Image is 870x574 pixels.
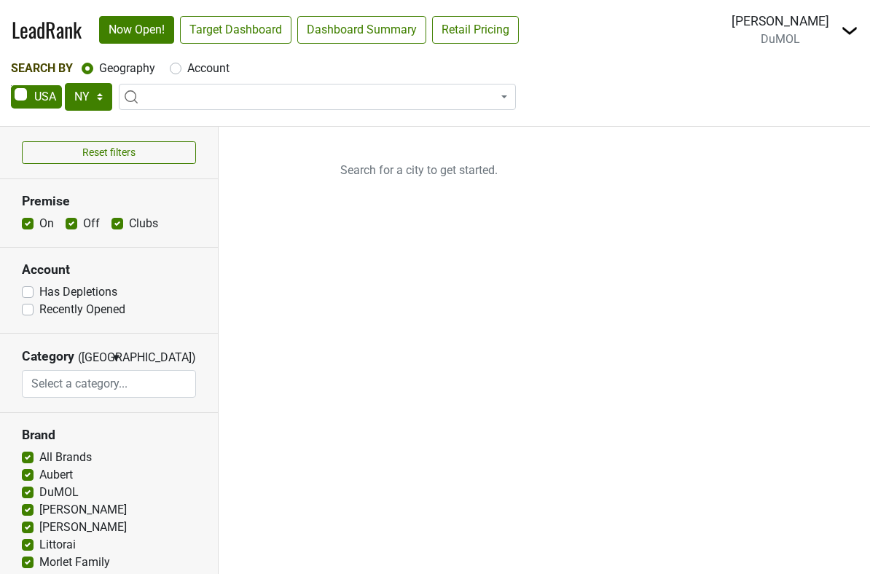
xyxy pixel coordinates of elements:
[39,501,127,519] label: [PERSON_NAME]
[432,16,519,44] a: Retail Pricing
[39,466,73,484] label: Aubert
[219,127,619,214] p: Search for a city to get started.
[22,194,196,209] h3: Premise
[78,349,107,370] span: ([GEOGRAPHIC_DATA])
[39,536,76,554] label: Littorai
[761,32,800,46] span: DuMOL
[39,449,92,466] label: All Brands
[99,60,155,77] label: Geography
[22,349,74,364] h3: Category
[39,283,117,301] label: Has Depletions
[187,60,230,77] label: Account
[39,519,127,536] label: [PERSON_NAME]
[180,16,291,44] a: Target Dashboard
[111,351,122,364] span: ▼
[83,215,100,232] label: Off
[12,15,82,45] a: LeadRank
[732,12,829,31] div: [PERSON_NAME]
[297,16,426,44] a: Dashboard Summary
[99,16,174,44] a: Now Open!
[129,215,158,232] label: Clubs
[22,262,196,278] h3: Account
[23,370,195,398] input: Select a category...
[39,215,54,232] label: On
[22,428,196,443] h3: Brand
[22,141,196,164] button: Reset filters
[39,301,125,318] label: Recently Opened
[39,484,79,501] label: DuMOL
[11,61,73,75] span: Search By
[841,22,858,39] img: Dropdown Menu
[39,554,110,571] label: Morlet Family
